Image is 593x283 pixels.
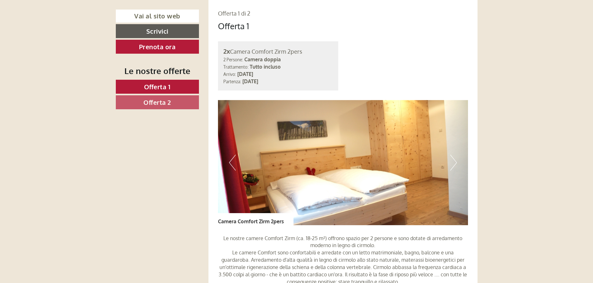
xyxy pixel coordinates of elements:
[10,31,96,35] small: 15:06
[223,57,243,62] small: 2 Persone:
[223,47,333,56] div: Camera Comfort Zirm 2pers
[218,20,249,32] div: Offerta 1
[237,71,253,77] b: [DATE]
[116,10,199,23] a: Vai al sito web
[215,165,250,179] button: Invia
[218,100,468,225] img: image
[116,40,199,54] a: Prenota ora
[229,155,236,171] button: Previous
[10,18,96,24] div: Berghotel Alpenrast
[450,155,457,171] button: Next
[223,79,241,84] small: Partenza:
[250,64,281,70] b: Tutto incluso
[223,64,248,70] small: Trattamento:
[116,24,199,38] a: Scrivici
[244,56,281,63] b: Camera doppia
[242,78,258,84] b: [DATE]
[223,71,236,77] small: Arrivo:
[111,5,139,16] div: giovedì
[5,17,99,37] div: Buon giorno, come possiamo aiutarla?
[218,213,293,225] div: Camera Comfort Zirm 2pers
[116,65,199,77] div: Le nostre offerte
[223,47,230,55] b: 2x
[218,10,250,17] span: Offerta 1 di 2
[144,83,171,91] span: Offerta 1
[143,98,171,106] span: Offerta 2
